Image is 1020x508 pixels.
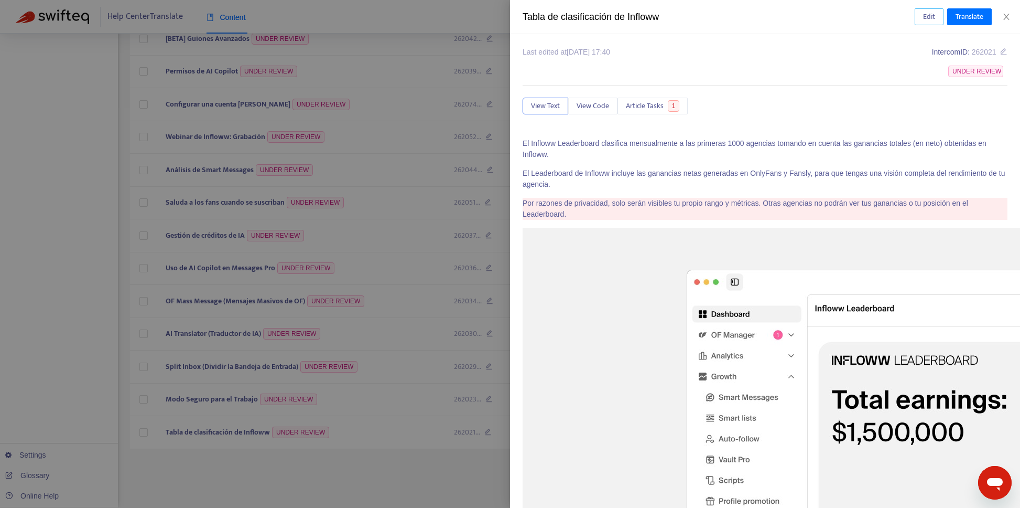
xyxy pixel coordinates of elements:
button: Edit [915,8,943,25]
div: Tabla de clasificación de Infloww [523,10,915,24]
span: Edit [923,11,935,23]
button: View Text [523,98,568,114]
span: Article Tasks [626,100,664,112]
span: View Code [577,100,609,112]
button: Translate [947,8,992,25]
span: UNDER REVIEW [948,66,1003,77]
p: El Leaderboard de Infloww incluye las ganancias netas generadas en OnlyFans y Fansly, para que te... [523,168,1007,190]
span: close [1002,13,1011,21]
span: View Text [531,100,560,112]
div: Intercom ID: [932,47,1007,58]
button: Article Tasks1 [617,98,688,114]
span: 262021 [972,48,996,56]
p: Por razones de privacidad, solo serán visibles tu propio rango y métricas. Otras agencias no podr... [523,198,1007,220]
button: Close [999,12,1014,22]
button: View Code [568,98,617,114]
span: 1 [668,100,680,112]
iframe: Button to launch messaging window [978,466,1012,500]
span: Translate [956,11,983,23]
div: Last edited at [DATE] 17:40 [523,47,610,58]
p: El Infloww Leaderboard clasifica mensualmente a las primeras 1000 agencias tomando en cuenta las ... [523,138,1007,160]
